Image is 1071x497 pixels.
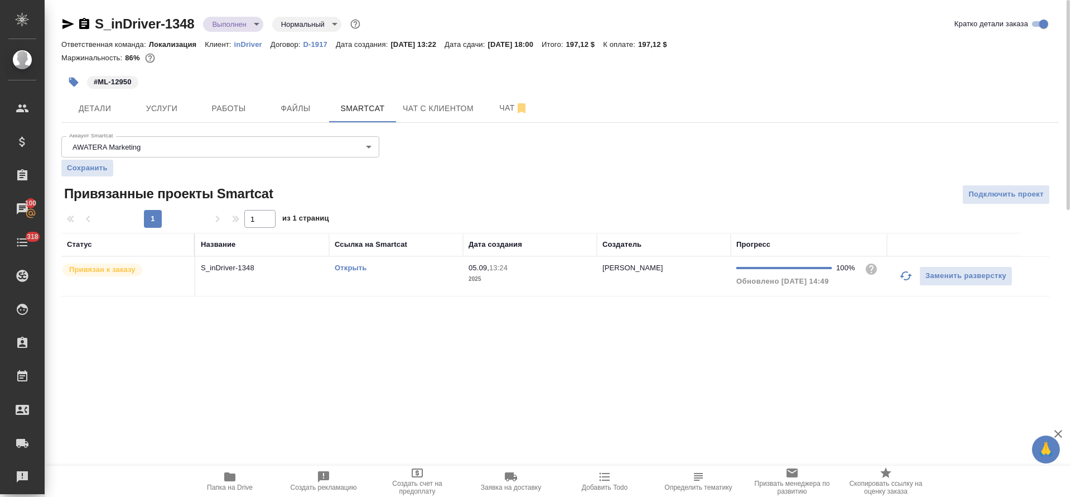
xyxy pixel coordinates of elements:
[68,102,122,116] span: Детали
[86,77,139,86] span: ML-12950
[469,239,522,250] div: Дата создания
[469,264,489,272] p: 05.09,
[209,20,249,29] button: Выполнен
[69,264,136,275] p: Привязан к заказу
[736,239,770,250] div: Прогресс
[61,70,86,94] button: Добавить тэг
[638,40,676,49] p: 197,12 $
[3,228,42,256] a: 318
[566,40,604,49] p: 197,12 $
[390,40,445,49] p: [DATE] 13:22
[736,277,829,285] span: Обновлено [DATE] 14:49
[303,39,336,49] a: D-1917
[61,160,113,176] button: Сохранить
[925,270,1006,283] span: Заменить разверстку
[489,264,508,272] p: 13:24
[403,102,474,116] span: Чат с клиентом
[968,188,1044,201] span: Подключить проект
[893,262,919,289] button: Обновить прогресс
[1036,438,1055,461] span: 🙏
[335,264,366,272] a: Открыть
[962,185,1050,204] button: Подключить проект
[69,142,144,152] button: AWATERA Marketing
[201,262,324,274] p: S_inDriver-1348
[303,40,336,49] p: D-1917
[272,17,341,32] div: Выполнен
[234,39,271,49] a: inDriver
[234,40,271,49] p: inDriver
[95,16,194,31] a: S_inDriver-1348
[1032,436,1060,463] button: 🙏
[445,40,488,49] p: Дата сдачи:
[203,17,263,32] div: Выполнен
[336,102,389,116] span: Smartcat
[487,101,541,115] span: Чат
[201,239,235,250] div: Название
[18,198,44,209] span: 100
[954,18,1028,30] span: Кратко детали заказа
[269,102,322,116] span: Файлы
[469,274,591,285] p: 2025
[348,17,363,31] button: Доп статусы указывают на важность/срочность заказа
[20,231,45,242] span: 318
[94,77,132,88] p: #ML-12950
[125,54,142,62] p: 86%
[202,102,255,116] span: Работы
[61,40,149,49] p: Ответственная команда:
[61,185,273,203] span: Привязанные проекты Smartcat
[271,40,303,49] p: Договор:
[282,212,329,228] span: из 1 страниц
[488,40,542,49] p: [DATE] 18:00
[542,40,566,49] p: Итого:
[61,17,75,31] button: Скопировать ссылку для ЯМессенджера
[836,262,856,274] div: 100%
[67,239,92,250] div: Статус
[515,102,528,115] svg: Отписаться
[335,239,407,250] div: Ссылка на Smartcat
[919,266,1012,286] button: Заменить разверстку
[602,239,641,250] div: Создатель
[336,40,390,49] p: Дата создания:
[61,136,379,157] div: AWATERA Marketing
[143,51,157,65] button: 2192.75 RUB;
[278,20,328,29] button: Нормальный
[205,40,234,49] p: Клиент:
[61,54,125,62] p: Маржинальность:
[3,195,42,223] a: 100
[135,102,189,116] span: Услуги
[67,163,108,174] span: Сохранить
[149,40,205,49] p: Локализация
[602,264,663,272] p: [PERSON_NAME]
[603,40,638,49] p: К оплате:
[78,17,91,31] button: Скопировать ссылку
